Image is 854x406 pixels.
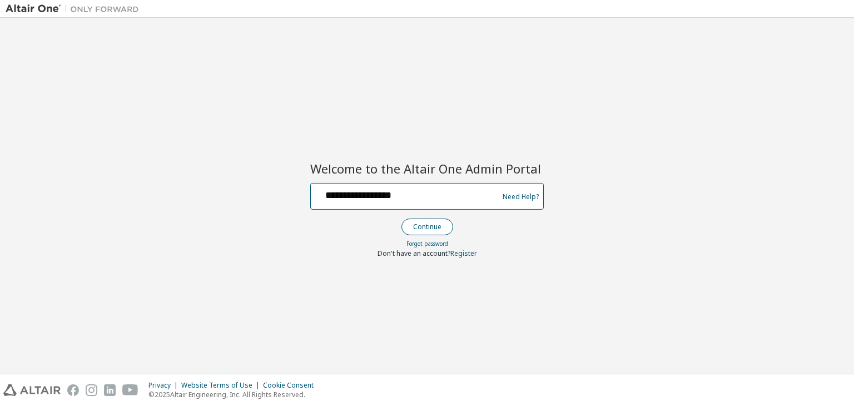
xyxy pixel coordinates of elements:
img: facebook.svg [67,384,79,396]
img: linkedin.svg [104,384,116,396]
a: Forgot password [406,240,448,247]
span: Don't have an account? [378,249,450,258]
p: © 2025 Altair Engineering, Inc. All Rights Reserved. [148,390,320,399]
img: Altair One [6,3,145,14]
a: Need Help? [503,196,539,197]
div: Privacy [148,381,181,390]
div: Website Terms of Use [181,381,263,390]
button: Continue [401,219,453,235]
img: altair_logo.svg [3,384,61,396]
img: youtube.svg [122,384,138,396]
a: Register [450,249,477,258]
h2: Welcome to the Altair One Admin Portal [310,161,544,176]
img: instagram.svg [86,384,97,396]
div: Cookie Consent [263,381,320,390]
